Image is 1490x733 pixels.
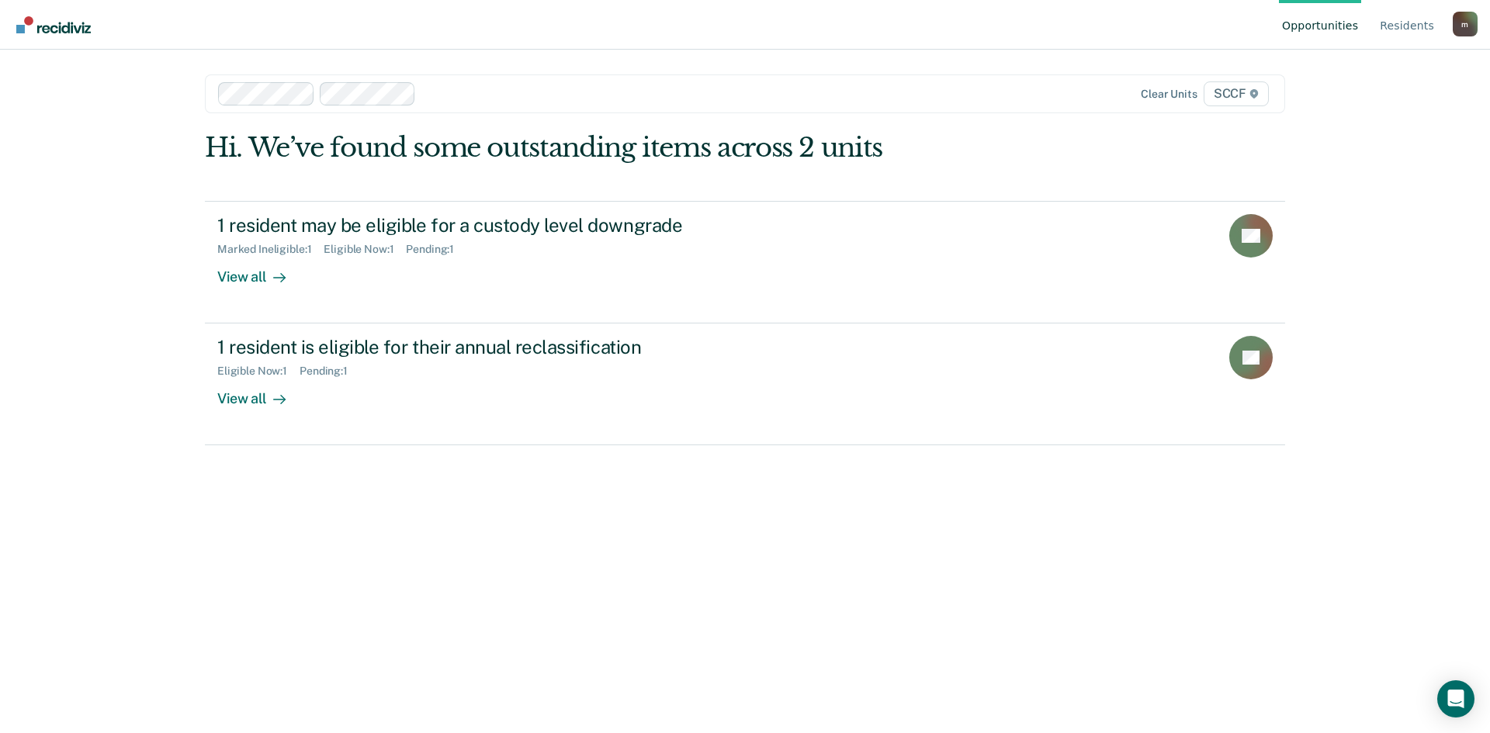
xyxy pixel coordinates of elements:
[217,214,762,237] div: 1 resident may be eligible for a custody level downgrade
[205,201,1285,323] a: 1 resident may be eligible for a custody level downgradeMarked Ineligible:1Eligible Now:1Pending:...
[1453,12,1478,36] div: m
[217,336,762,358] div: 1 resident is eligible for their annual reclassification
[217,365,300,378] div: Eligible Now : 1
[217,243,324,256] div: Marked Ineligible : 1
[1141,88,1197,101] div: Clear units
[324,243,406,256] div: Eligible Now : 1
[205,323,1285,445] a: 1 resident is eligible for their annual reclassificationEligible Now:1Pending:1View all
[406,243,466,256] div: Pending : 1
[217,255,304,285] div: View all
[217,378,304,408] div: View all
[1453,12,1478,36] button: Profile dropdown button
[1204,81,1269,106] span: SCCF
[1437,680,1474,717] div: Open Intercom Messenger
[16,16,91,33] img: Recidiviz
[205,132,1069,164] div: Hi. We’ve found some outstanding items across 2 units
[300,365,360,378] div: Pending : 1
